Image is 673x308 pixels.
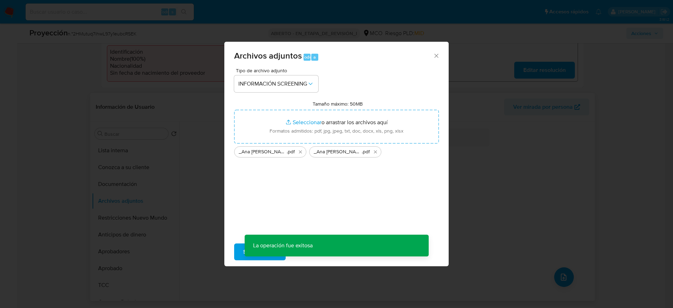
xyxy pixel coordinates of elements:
font: .pdf [287,148,295,155]
span: Subir archivo [243,244,277,260]
button: Eliminar _Ana Cristina Uribe Aguilar_ - Buscar con Google.pdf [296,148,305,156]
button: Eliminar _Ana Cristina Uribe Aguilar_ lavado de dinero - Buscar con Google.pdf [371,148,380,156]
font: Todo [302,54,312,60]
font: INFORMACIÓN SCREENING [238,80,307,88]
span: Tipo de archivo adjunto [236,68,320,73]
font: Archivos adjuntos [234,49,302,62]
font: .pdf [362,148,370,155]
span: _Ana [PERSON_NAME] lavado de dinero - Buscar con Google [314,148,362,155]
span: _Ana [PERSON_NAME] - Buscar con Google [239,148,287,155]
button: INFORMACIÓN SCREENING [234,75,318,92]
button: Subir archivo [234,243,286,260]
label: Tamaño máximo: 50MB [313,101,363,107]
button: Cerrar [433,52,439,59]
font: a [313,54,316,60]
ul: Archivos seleccionados [234,143,439,158]
font: La operación fue exitosa [253,241,313,249]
